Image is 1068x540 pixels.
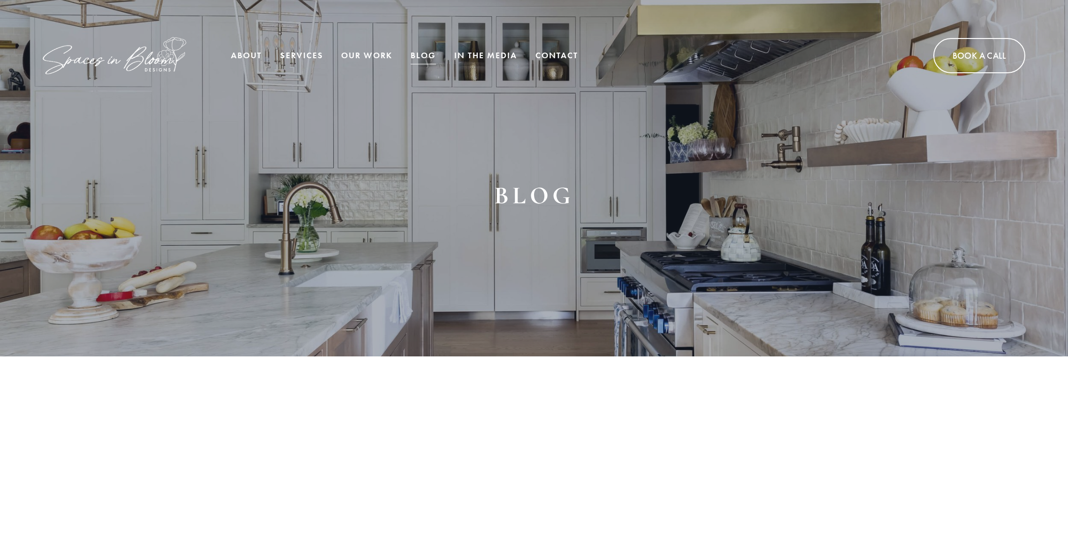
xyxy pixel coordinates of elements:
[465,178,603,212] h1: BLOG
[231,46,262,65] a: About
[43,37,186,74] img: Spaces in Bloom Designs
[535,46,578,65] a: Contact
[341,46,392,65] a: Our Work
[933,38,1025,73] a: Book A Call
[454,46,517,65] a: In the Media
[280,46,323,65] a: folder dropdown
[411,46,436,65] a: Blog
[280,47,323,64] span: Services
